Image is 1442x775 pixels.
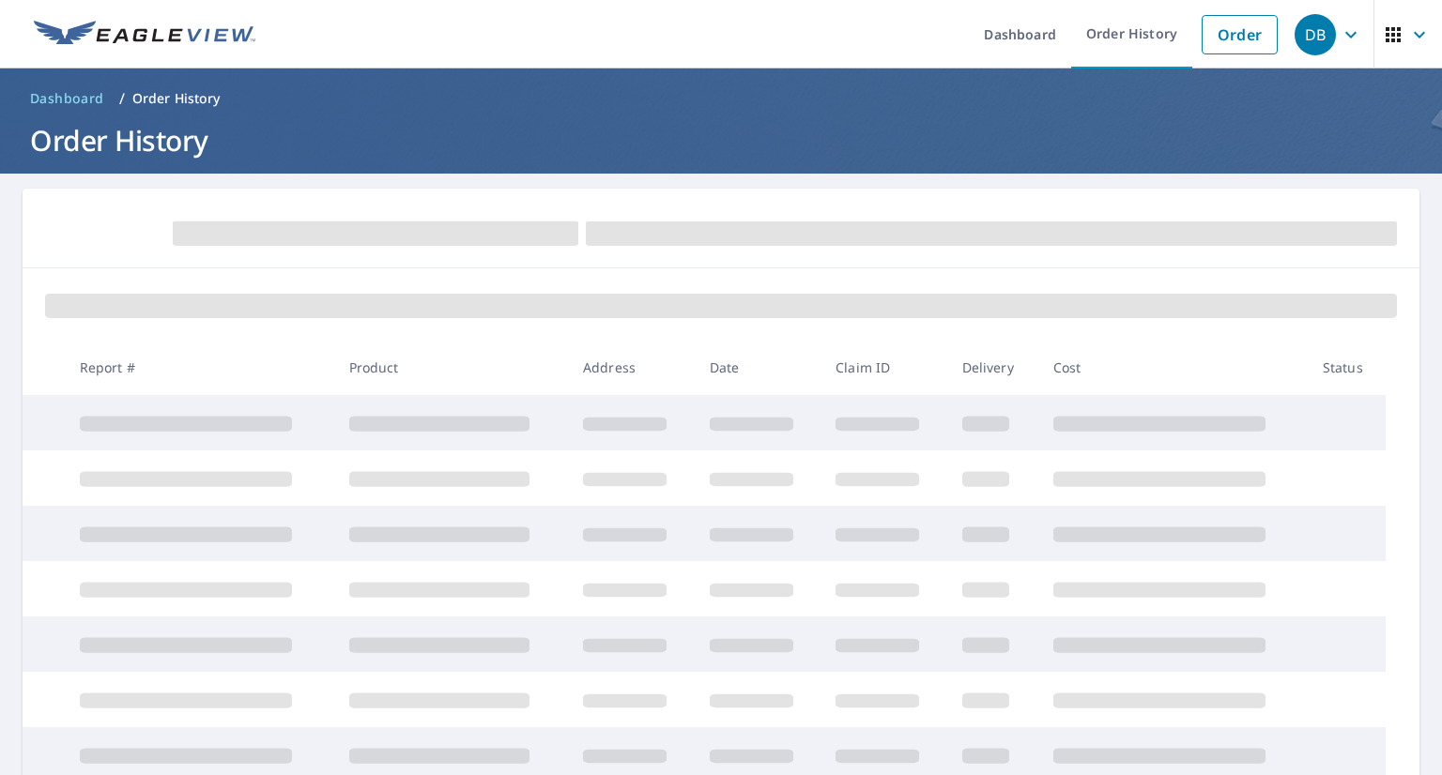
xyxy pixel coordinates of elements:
div: DB [1295,14,1336,55]
span: Dashboard [30,89,104,108]
th: Product [334,340,569,395]
nav: breadcrumb [23,84,1419,114]
th: Report # [65,340,334,395]
a: Dashboard [23,84,112,114]
th: Delivery [947,340,1038,395]
li: / [119,87,125,110]
a: Order [1202,15,1278,54]
th: Status [1308,340,1386,395]
p: Order History [132,89,221,108]
h1: Order History [23,121,1419,160]
th: Address [568,340,695,395]
img: EV Logo [34,21,255,49]
th: Claim ID [821,340,947,395]
th: Date [695,340,821,395]
th: Cost [1038,340,1308,395]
